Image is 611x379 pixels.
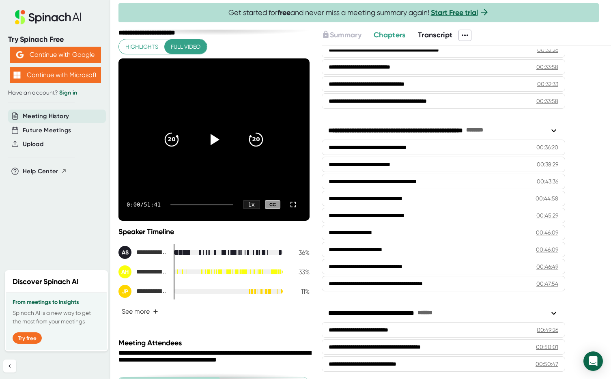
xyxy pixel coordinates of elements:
div: Alexis Hanczaryk [118,265,167,278]
div: Speaker Timeline [118,227,310,236]
div: CC [265,200,280,209]
button: Upload [23,140,43,149]
span: Full video [171,42,200,52]
span: + [153,308,158,315]
span: Chapters [374,30,406,39]
div: 0:00 / 51:41 [127,201,161,208]
div: 36 % [289,249,310,256]
div: Meeting Attendees [118,338,312,347]
div: AS [118,246,131,259]
div: 00:36:20 [536,143,558,151]
div: Jacquelyn Price [118,285,167,298]
div: 11 % [289,288,310,295]
div: Have an account? [8,89,102,97]
div: 33 % [289,268,310,276]
button: Try free [13,332,42,344]
div: 00:32:33 [537,80,558,88]
span: Highlights [125,42,158,52]
button: Highlights [119,39,165,54]
div: 00:33:58 [536,97,558,105]
div: Open Intercom Messenger [583,351,603,371]
div: 00:50:47 [536,360,558,368]
div: 00:49:26 [537,326,558,334]
div: 00:33:58 [536,63,558,71]
div: 00:38:29 [537,160,558,168]
img: Aehbyd4JwY73AAAAAElFTkSuQmCC [16,51,24,58]
div: 00:46:09 [536,228,558,237]
button: Continue with Microsoft [10,67,101,83]
a: Start Free trial [431,8,478,17]
div: 00:32:26 [537,46,558,54]
button: Summary [322,30,361,41]
button: Transcript [418,30,453,41]
div: Try Spinach Free [8,35,102,44]
p: Spinach AI is a new way to get the most from your meetings [13,309,100,326]
div: Aditi Sabharwal [118,246,167,259]
div: Upgrade to access [322,30,374,41]
button: Meeting History [23,112,69,121]
div: JP [118,285,131,298]
div: 00:46:09 [536,245,558,254]
button: Help Center [23,167,67,176]
h3: From meetings to insights [13,299,100,306]
button: Chapters [374,30,406,41]
span: Get started for and never miss a meeting summary again! [228,8,489,17]
div: 00:46:49 [536,263,558,271]
div: AH [118,265,131,278]
span: Transcript [418,30,453,39]
span: Summary [330,30,361,39]
a: Sign in [59,89,77,96]
div: 1 x [243,200,260,209]
b: free [278,8,290,17]
div: 00:43:36 [537,177,558,185]
button: Collapse sidebar [3,360,16,373]
button: Future Meetings [23,126,71,135]
span: Help Center [23,167,58,176]
button: Full video [164,39,207,54]
button: Continue with Google [10,47,101,63]
button: See more+ [118,304,161,319]
div: 00:50:01 [536,343,558,351]
h2: Discover Spinach AI [13,276,79,287]
div: 00:45:29 [536,211,558,220]
div: 00:47:54 [536,280,558,288]
div: 00:44:58 [536,194,558,202]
